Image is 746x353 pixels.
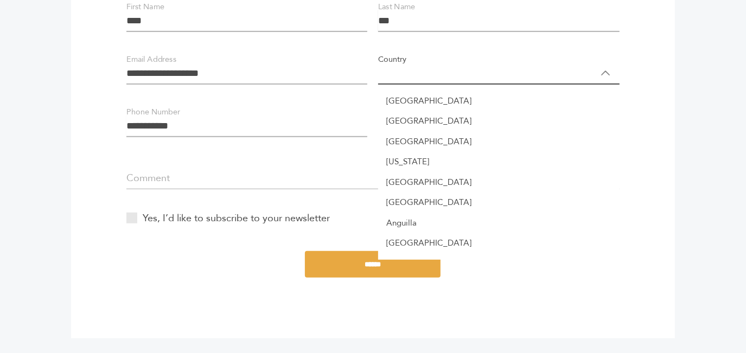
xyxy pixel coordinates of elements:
[378,152,619,172] span: [US_STATE]
[378,213,619,233] span: Anguilla
[378,111,619,132] span: [GEOGRAPHIC_DATA]
[126,171,170,185] label: Comment
[378,54,406,66] label: Country
[378,131,619,152] span: [GEOGRAPHIC_DATA]
[378,1,415,13] label: Last Name
[378,91,619,111] span: [GEOGRAPHIC_DATA]
[126,211,330,226] label: Yes, I’d like to subscribe to your newsletter
[126,1,164,13] label: First Name
[126,54,176,66] label: Email Address
[378,233,619,254] span: [GEOGRAPHIC_DATA]
[126,106,180,118] label: Phone Number
[378,172,619,192] span: [GEOGRAPHIC_DATA]
[378,192,619,213] span: [GEOGRAPHIC_DATA]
